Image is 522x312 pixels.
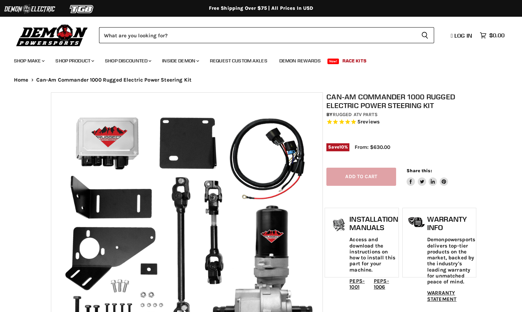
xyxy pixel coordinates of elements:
a: Rugged ATV Parts [333,112,378,117]
input: Search [99,27,416,43]
span: Log in [454,32,472,39]
a: WARRANTY STATEMENT [427,290,456,302]
p: Demonpowersports delivers top-tier products on the market, backed by the industry's leading warra... [427,237,475,285]
form: Product [99,27,434,43]
h1: Can-Am Commander 1000 Rugged Electric Power Steering Kit [326,92,475,110]
ul: Main menu [9,51,503,68]
img: Demon Powersports [14,23,90,47]
a: Shop Product [50,54,98,68]
span: Can-Am Commander 1000 Rugged Electric Power Steering Kit [36,77,191,83]
a: Log in [448,32,476,39]
a: PEPS-1006 [374,278,389,290]
a: Inside Demon [157,54,203,68]
a: Home [14,77,29,83]
h1: Installation Manuals [349,215,398,231]
span: $0.00 [489,32,505,39]
span: 5 reviews [357,119,380,125]
img: TGB Logo 2 [56,2,108,16]
img: warranty-icon.png [408,217,425,228]
span: Save % [326,143,349,151]
span: Rated 4.8 out of 5 stars 5 reviews [326,119,475,126]
a: Race Kits [337,54,372,68]
a: Demon Rewards [274,54,326,68]
a: PEPS-1001 [349,278,365,290]
img: install_manual-icon.png [330,217,348,234]
p: Access and download the instructions on how to install this part for your machine. [349,237,398,273]
aside: Share this: [407,168,448,186]
span: reviews [361,119,380,125]
span: 10 [339,144,344,150]
a: Shop Make [9,54,49,68]
h1: Warranty Info [427,215,475,231]
span: New! [327,59,339,64]
img: Demon Electric Logo 2 [3,2,56,16]
a: $0.00 [476,30,508,40]
a: Request Custom Axles [205,54,273,68]
span: Share this: [407,168,432,173]
a: Shop Discounted [100,54,156,68]
button: Search [416,27,434,43]
div: by [326,111,475,119]
span: From: $630.00 [355,144,390,150]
